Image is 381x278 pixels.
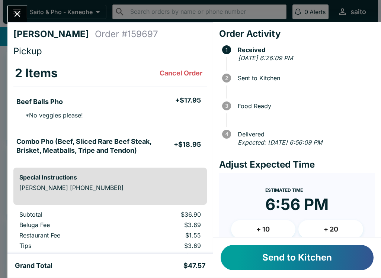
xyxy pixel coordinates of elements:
[234,131,375,138] span: Delivered
[19,221,116,229] p: Beluga Fee
[128,252,201,260] p: $1.74
[265,195,329,214] time: 6:56 PM
[95,29,158,40] h4: Order # 159697
[128,242,201,249] p: $3.69
[225,47,228,53] text: 1
[13,29,95,40] h4: [PERSON_NAME]
[19,184,201,191] p: [PERSON_NAME] [PHONE_NUMBER]
[175,96,201,105] h5: + $17.95
[128,211,201,218] p: $36.90
[128,232,201,239] p: $1.55
[19,111,83,119] p: * No veggies please!
[231,220,296,239] button: + 10
[225,131,228,137] text: 4
[19,252,116,260] p: Sales Tax
[234,75,375,81] span: Sent to Kitchen
[15,66,58,81] h3: 2 Items
[19,232,116,239] p: Restaurant Fee
[265,187,303,193] span: Estimated Time
[298,220,363,239] button: + 20
[16,137,174,155] h5: Combo Pho (Beef, Sliced Rare Beef Steak, Brisket, Meatballs, Tripe and Tendon)
[15,261,52,270] h5: Grand Total
[8,6,27,22] button: Close
[234,103,375,109] span: Food Ready
[183,261,205,270] h5: $47.57
[16,97,63,106] h5: Beef Balls Pho
[157,66,205,81] button: Cancel Order
[174,140,201,149] h5: + $18.95
[238,139,322,146] em: Expected: [DATE] 6:56:09 PM
[221,245,374,270] button: Send to Kitchen
[225,75,228,81] text: 2
[19,174,201,181] h6: Special Instructions
[238,54,293,62] em: [DATE] 6:26:09 PM
[234,46,375,53] span: Received
[128,221,201,229] p: $3.69
[219,159,375,170] h4: Adjust Expected Time
[219,28,375,39] h4: Order Activity
[13,60,207,162] table: orders table
[19,242,116,249] p: Tips
[13,46,42,56] span: Pickup
[225,103,228,109] text: 3
[13,211,207,263] table: orders table
[19,211,116,218] p: Subtotal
